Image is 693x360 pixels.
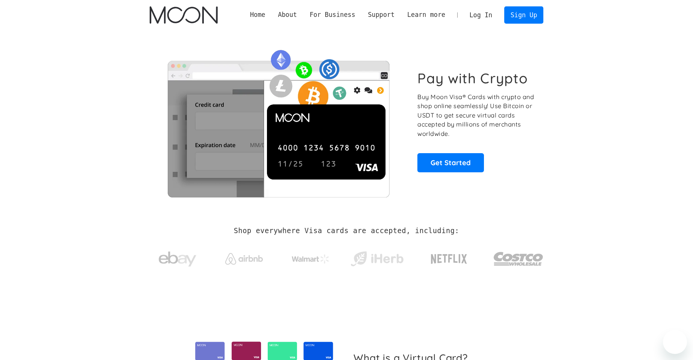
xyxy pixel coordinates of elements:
div: For Business [309,10,355,20]
a: Netflix [415,242,483,272]
a: iHerb [349,242,405,273]
div: Support [368,10,394,20]
div: Learn more [401,10,452,20]
a: home [150,6,218,24]
img: Netflix [430,250,468,268]
img: Moon Cards let you spend your crypto anywhere Visa is accepted. [150,45,407,197]
a: Walmart [282,247,338,267]
a: ebay [150,240,206,275]
iframe: Button to launch messaging window [663,330,687,354]
img: Airbnb [225,253,263,265]
img: Costco [493,245,544,273]
p: Buy Moon Visa® Cards with crypto and shop online seamlessly! Use Bitcoin or USDT to get secure vi... [417,92,535,139]
a: Sign Up [504,6,543,23]
div: For Business [303,10,362,20]
div: Support [362,10,401,20]
div: Learn more [407,10,445,20]
a: Costco [493,237,544,277]
img: Walmart [292,255,329,264]
img: Moon Logo [150,6,218,24]
a: Log In [463,7,499,23]
img: ebay [159,247,196,271]
a: Home [244,10,271,20]
h2: Shop everywhere Visa cards are accepted, including: [234,227,459,235]
div: About [278,10,297,20]
div: About [271,10,303,20]
a: Airbnb [216,246,272,268]
a: Get Started [417,153,484,172]
img: iHerb [349,249,405,269]
h1: Pay with Crypto [417,70,528,87]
